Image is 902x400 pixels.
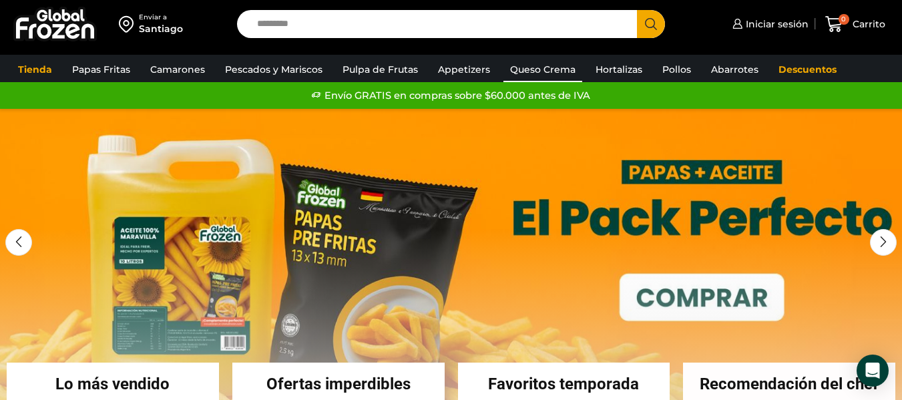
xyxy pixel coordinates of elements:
a: Descuentos [772,57,843,82]
a: Hortalizas [589,57,649,82]
span: Carrito [849,17,885,31]
a: Pollos [656,57,698,82]
a: Queso Crema [503,57,582,82]
a: Pescados y Mariscos [218,57,329,82]
a: Pulpa de Frutas [336,57,425,82]
h2: Lo más vendido [7,376,219,392]
span: 0 [839,14,849,25]
div: Enviar a [139,13,183,22]
a: Iniciar sesión [729,11,809,37]
a: Tienda [11,57,59,82]
a: 0 Carrito [822,9,889,40]
div: Santiago [139,22,183,35]
a: Abarrotes [704,57,765,82]
a: Appetizers [431,57,497,82]
h2: Favoritos temporada [458,376,670,392]
h2: Ofertas imperdibles [232,376,445,392]
div: Open Intercom Messenger [857,355,889,387]
a: Camarones [144,57,212,82]
div: Next slide [870,229,897,256]
a: Papas Fritas [65,57,137,82]
img: address-field-icon.svg [119,13,139,35]
h2: Recomendación del chef [683,376,895,392]
div: Previous slide [5,229,32,256]
span: Iniciar sesión [742,17,809,31]
button: Search button [637,10,665,38]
